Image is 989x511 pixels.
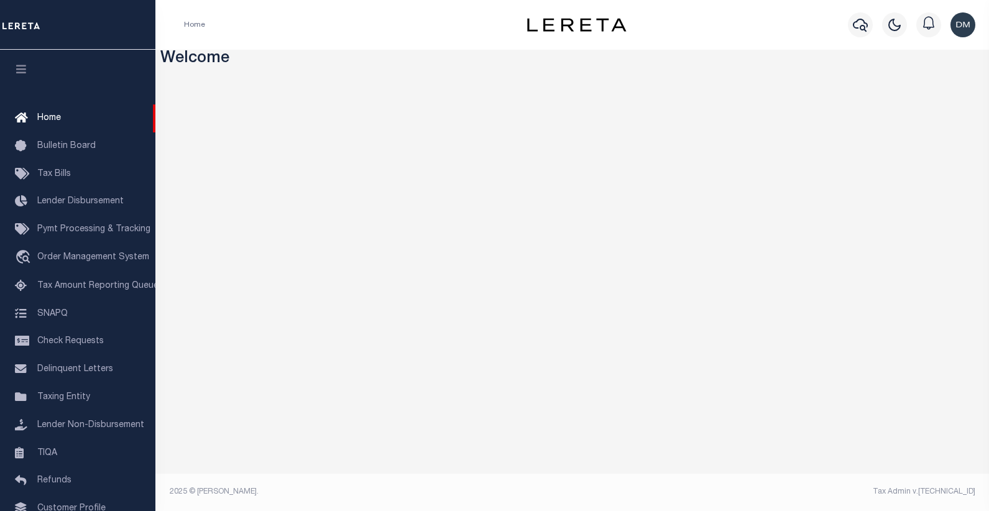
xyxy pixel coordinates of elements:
[37,225,150,234] span: Pymt Processing & Tracking
[37,476,71,485] span: Refunds
[37,421,144,430] span: Lender Non-Disbursement
[37,365,113,374] span: Delinquent Letters
[160,50,985,69] h3: Welcome
[527,18,627,32] img: logo-dark.svg
[184,19,205,30] li: Home
[582,486,975,497] div: Tax Admin v.[TECHNICAL_ID]
[37,170,71,178] span: Tax Bills
[37,309,68,318] span: SNAPQ
[37,337,104,346] span: Check Requests
[37,393,90,402] span: Taxing Entity
[37,197,124,206] span: Lender Disbursement
[37,114,61,122] span: Home
[160,486,573,497] div: 2025 © [PERSON_NAME].
[15,250,35,266] i: travel_explore
[37,253,149,262] span: Order Management System
[950,12,975,37] img: svg+xml;base64,PHN2ZyB4bWxucz0iaHR0cDovL3d3dy53My5vcmcvMjAwMC9zdmciIHBvaW50ZXItZXZlbnRzPSJub25lIi...
[37,282,159,290] span: Tax Amount Reporting Queue
[37,142,96,150] span: Bulletin Board
[37,448,57,457] span: TIQA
